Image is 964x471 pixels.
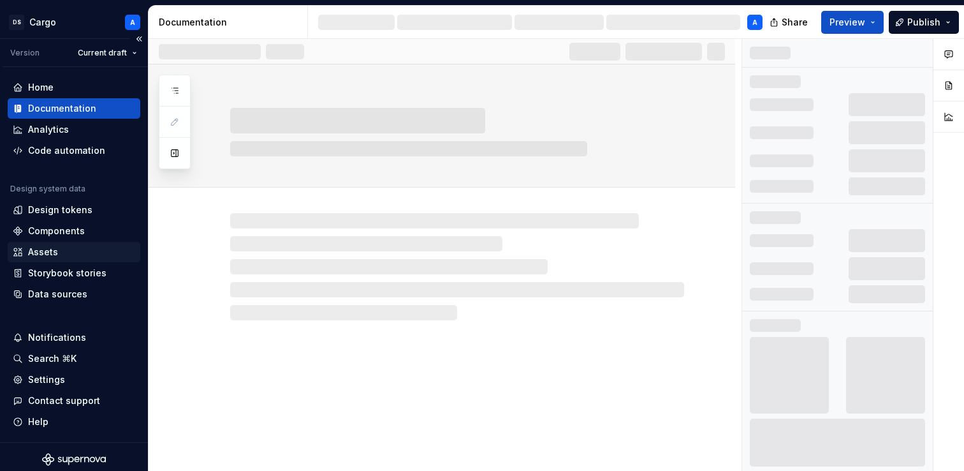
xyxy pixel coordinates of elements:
button: Collapse sidebar [130,30,148,48]
a: Settings [8,370,140,390]
a: Assets [8,242,140,262]
div: Code automation [28,144,105,157]
a: Data sources [8,284,140,304]
div: Design tokens [28,204,92,216]
div: Version [10,48,40,58]
svg: Supernova Logo [42,453,106,466]
div: Settings [28,373,65,386]
div: A [752,17,757,27]
button: Share [763,11,816,34]
span: Preview [829,16,865,29]
button: Contact support [8,391,140,411]
button: Notifications [8,327,140,348]
div: Storybook stories [28,267,106,280]
span: Publish [907,16,940,29]
button: Publish [889,11,959,34]
button: DSCargoA [3,8,145,36]
div: Analytics [28,123,69,136]
div: Cargo [29,16,56,29]
a: Components [8,221,140,241]
a: Code automation [8,140,140,161]
a: Analytics [8,119,140,140]
div: Components [28,225,85,237]
a: Home [8,77,140,98]
div: Documentation [28,102,96,115]
button: Current draft [72,44,143,62]
div: Data sources [28,288,87,301]
div: Design system data [10,184,85,194]
a: Design tokens [8,200,140,220]
div: Home [28,81,54,94]
div: Documentation [159,16,302,29]
div: Help [28,415,48,428]
div: Notifications [28,331,86,344]
div: A [130,17,135,27]
span: Current draft [78,48,127,58]
span: Share [782,16,808,29]
button: Search ⌘K [8,348,140,369]
div: Contact support [28,394,100,407]
a: Documentation [8,98,140,119]
div: DS [9,15,24,30]
a: Storybook stories [8,263,140,283]
div: Assets [28,246,58,258]
button: Preview [821,11,884,34]
div: Search ⌘K [28,352,77,365]
button: Help [8,412,140,432]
